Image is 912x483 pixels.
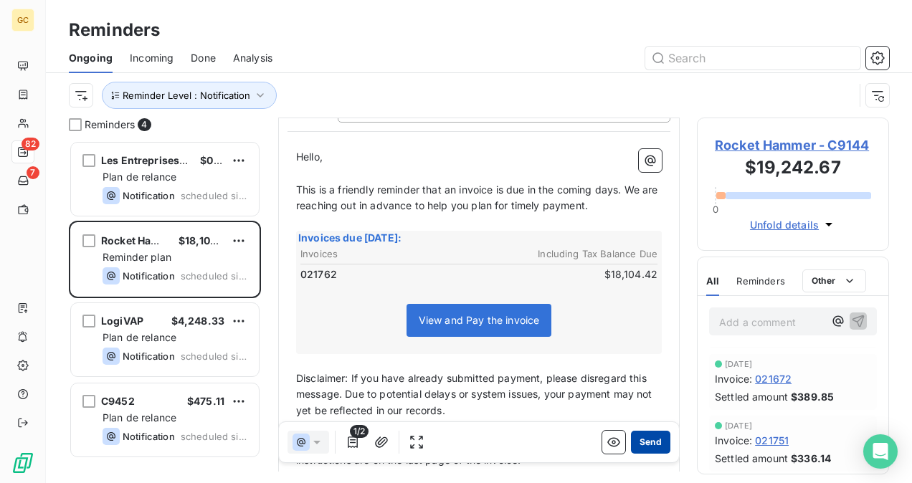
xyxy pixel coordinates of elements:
[300,267,337,282] span: 021762
[69,51,113,65] span: Ongoing
[715,371,752,386] span: Invoice :
[179,234,234,247] span: $18,104.42
[171,315,224,327] span: $4,248.33
[123,90,250,101] span: Reminder Level : Notification
[715,155,871,183] h3: $19,242.67
[101,315,143,327] span: LogiVAP
[200,154,228,166] span: $0.01
[187,395,224,407] span: $475.11
[300,247,478,262] th: Invoices
[645,47,860,70] input: Search
[715,389,788,404] span: Settled amount
[181,350,247,362] span: scheduled since [DATE]
[123,270,175,282] span: Notification
[11,9,34,32] div: GC
[715,135,871,155] span: Rocket Hammer - C9144
[296,150,323,163] span: Hello,
[191,51,216,65] span: Done
[103,251,171,263] span: Reminder plan
[631,431,670,454] button: Send
[750,217,819,232] span: Unfold details
[706,275,719,287] span: All
[791,451,831,466] span: $336.14
[103,171,176,183] span: Plan de relance
[123,431,175,442] span: Notification
[725,421,752,430] span: [DATE]
[103,411,176,424] span: Plan de relance
[101,395,135,407] span: C9452
[296,372,655,417] span: Disclaimer: If you have already submitted payment, please disregard this message. Due to potentia...
[715,433,752,448] span: Invoice :
[181,431,247,442] span: scheduled since [DATE]
[791,389,834,404] span: $389.85
[27,166,39,179] span: 7
[298,231,402,244] span: Invoices due [DATE]:
[407,304,552,337] span: View and Pay the invoice
[863,434,898,469] div: Open Intercom Messenger
[85,118,135,132] span: Reminders
[802,269,867,292] button: Other
[296,183,661,212] span: This is a friendly reminder that an invoice is due in the coming days. We are reaching out in adv...
[736,275,784,287] span: Reminders
[102,82,277,109] button: Reminder Level : Notification
[480,267,658,282] td: $18,104.42
[713,204,718,215] span: 0
[746,216,840,233] button: Unfold details
[755,371,792,386] span: 021672
[181,270,247,282] span: scheduled since [DATE]
[22,138,39,150] span: 82
[296,437,661,466] span: Note for security reasons we no longer accept checks, payment remittance instructions are on the ...
[138,118,151,131] span: 4
[181,190,247,201] span: scheduled since [DATE]
[233,51,272,65] span: Analysis
[350,425,369,438] span: 1/2
[130,51,174,65] span: Incoming
[715,451,788,466] span: Settled amount
[123,350,175,362] span: Notification
[101,234,180,247] span: Rocket Hammer
[725,360,752,368] span: [DATE]
[123,190,175,201] span: Notification
[480,247,658,262] th: Including Tax Balance Due
[755,433,789,448] span: 021751
[101,154,202,166] span: Les Entreprises JDC
[69,17,160,43] h3: Reminders
[103,331,176,343] span: Plan de relance
[11,451,34,474] img: Logo LeanPay
[69,140,261,483] div: grid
